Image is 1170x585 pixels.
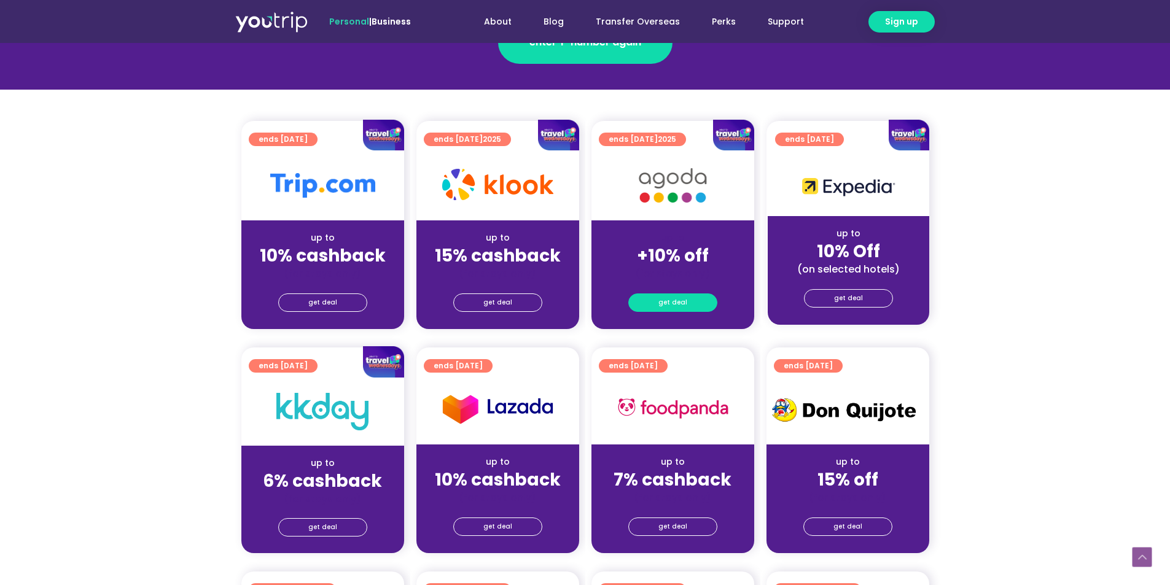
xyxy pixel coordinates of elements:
[658,518,687,535] span: get deal
[278,518,367,537] a: get deal
[483,518,512,535] span: get deal
[628,517,717,536] a: get deal
[833,518,862,535] span: get deal
[278,293,367,312] a: get deal
[308,519,337,536] span: get deal
[434,359,483,373] span: ends [DATE]
[435,468,561,492] strong: 10% cashback
[424,359,493,373] a: ends [DATE]
[776,491,919,504] div: (for stays only)
[804,289,893,308] a: get deal
[778,263,919,276] div: (on selected hotels)
[601,267,744,280] div: (for stays only)
[601,491,744,504] div: (for stays only)
[658,294,687,311] span: get deal
[308,294,337,311] span: get deal
[426,491,569,504] div: (for stays only)
[628,293,717,312] a: get deal
[817,239,880,263] strong: 10% Off
[609,359,658,373] span: ends [DATE]
[468,10,528,33] a: About
[251,231,394,244] div: up to
[251,457,394,470] div: up to
[426,231,569,244] div: up to
[444,10,820,33] nav: Menu
[372,15,411,28] a: Business
[251,492,394,505] div: (for stays only)
[885,15,918,28] span: Sign up
[453,517,542,536] a: get deal
[426,267,569,280] div: (for stays only)
[803,517,892,536] a: get deal
[528,10,580,33] a: Blog
[601,455,744,468] div: up to
[817,468,878,492] strong: 15% off
[453,293,542,312] a: get deal
[776,455,919,468] div: up to
[637,244,709,268] strong: +10% off
[784,359,833,373] span: ends [DATE]
[696,10,752,33] a: Perks
[329,15,411,28] span: |
[251,267,394,280] div: (for stays only)
[483,294,512,311] span: get deal
[868,11,935,33] a: Sign up
[426,455,569,468] div: up to
[435,244,561,268] strong: 15% cashback
[774,359,843,373] a: ends [DATE]
[834,290,863,307] span: get deal
[263,469,382,493] strong: 6% cashback
[329,15,369,28] span: Personal
[580,10,696,33] a: Transfer Overseas
[599,359,668,373] a: ends [DATE]
[778,227,919,240] div: up to
[752,10,820,33] a: Support
[661,231,684,244] span: up to
[614,468,731,492] strong: 7% cashback
[260,244,386,268] strong: 10% cashback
